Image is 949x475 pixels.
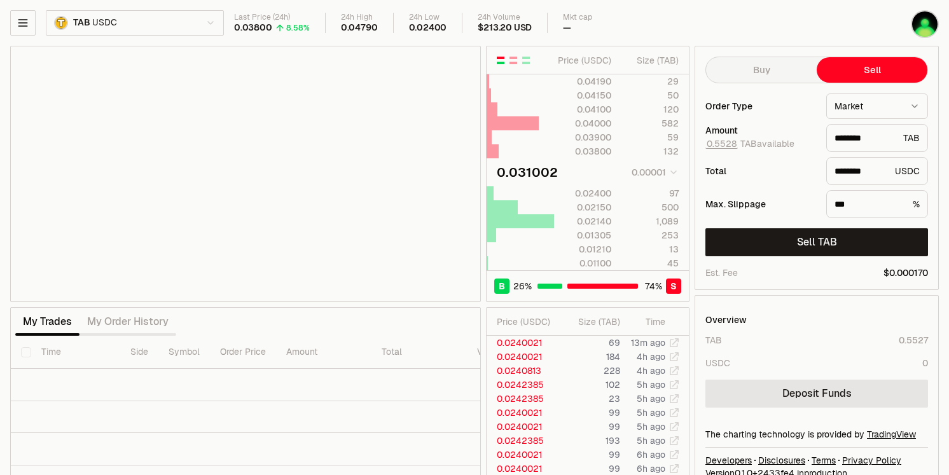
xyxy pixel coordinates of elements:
div: Price ( USDC ) [555,54,611,67]
div: 1,089 [622,215,679,228]
a: Terms [812,454,836,467]
button: Show Sell Orders Only [508,55,518,65]
span: S [670,280,677,293]
time: 13m ago [631,337,665,348]
button: Show Buy Orders Only [521,55,531,65]
div: USDC [705,357,730,369]
div: 0.03800 [555,145,611,158]
div: TAB [826,124,928,152]
td: 0.0240021 [487,420,560,434]
td: 0.0242385 [487,392,560,406]
td: 102 [560,378,621,392]
div: 253 [622,229,679,242]
div: 0.03900 [555,131,611,144]
div: TAB [705,334,722,347]
time: 5h ago [637,393,665,404]
div: Amount [705,126,816,135]
td: 69 [560,336,621,350]
div: 97 [622,187,679,200]
td: 0.0240021 [487,448,560,462]
div: 0.04000 [555,117,611,130]
button: Select all [21,347,31,357]
div: — [563,22,571,34]
td: 193 [560,434,621,448]
time: 6h ago [637,463,665,474]
div: 50 [622,89,679,102]
div: 0.01210 [555,243,611,256]
div: 0 [922,357,928,369]
th: Value [467,336,510,369]
time: 5h ago [637,379,665,390]
time: 4h ago [637,365,665,376]
div: 0.02400 [409,22,447,34]
div: 0.02400 [555,187,611,200]
button: 0.5528 [705,139,738,149]
td: 0.0240021 [487,406,560,420]
th: Symbol [158,336,210,369]
div: 500 [622,201,679,214]
div: Mkt cap [563,13,592,22]
button: Show Buy and Sell Orders [495,55,506,65]
th: Side [120,336,158,369]
iframe: Financial Chart [11,46,480,301]
td: 0.0242385 [487,434,560,448]
button: Sell TAB [705,228,928,256]
div: 0.03800 [234,22,272,34]
button: Buy [706,57,817,83]
div: 0.01100 [555,257,611,270]
div: Last Price (24h) [234,13,310,22]
td: 99 [560,420,621,434]
div: Max. Slippage [705,200,816,209]
span: $0.000170 [883,266,928,279]
time: 5h ago [637,407,665,418]
div: 0.02150 [555,201,611,214]
a: Privacy Policy [842,454,901,467]
div: 59 [622,131,679,144]
div: 24h Low [409,13,447,22]
button: Sell [817,57,927,83]
div: 0.04150 [555,89,611,102]
span: TAB available [705,138,794,149]
div: 24h High [341,13,378,22]
div: $213.20 USD [478,22,532,34]
td: 0.0240813 [487,364,560,378]
td: 228 [560,364,621,378]
button: 0.00001 [628,165,679,180]
td: 0.0240021 [487,336,560,350]
span: 74 % [645,280,662,293]
div: 13 [622,243,679,256]
td: 0.0240021 [487,350,560,364]
div: Size ( TAB ) [571,315,620,328]
div: USDC [826,157,928,185]
div: 29 [622,75,679,88]
td: 99 [560,448,621,462]
td: 99 [560,406,621,420]
div: Price ( USDC ) [497,315,560,328]
div: The charting technology is provided by [705,428,928,441]
td: 0.0242385 [487,378,560,392]
div: 132 [622,145,679,158]
div: % [826,190,928,218]
time: 6h ago [637,449,665,460]
span: USDC [92,17,116,29]
span: B [499,280,505,293]
th: Amount [276,336,371,369]
div: 24h Volume [478,13,532,22]
div: 0.02140 [555,215,611,228]
div: Total [705,167,816,176]
a: Disclosures [758,454,805,467]
span: 26 % [513,280,532,293]
div: 120 [622,103,679,116]
td: 184 [560,350,621,364]
div: 0.031002 [497,163,558,181]
a: TradingView [867,429,916,440]
a: Deposit Funds [705,380,928,408]
button: My Trades [15,309,80,334]
div: 45 [622,257,679,270]
button: Market [826,93,928,119]
th: Order Price [210,336,276,369]
img: tabcoin 挖矿钱包 [911,10,939,38]
div: Size ( TAB ) [622,54,679,67]
div: 0.04790 [341,22,378,34]
th: Total [371,336,467,369]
